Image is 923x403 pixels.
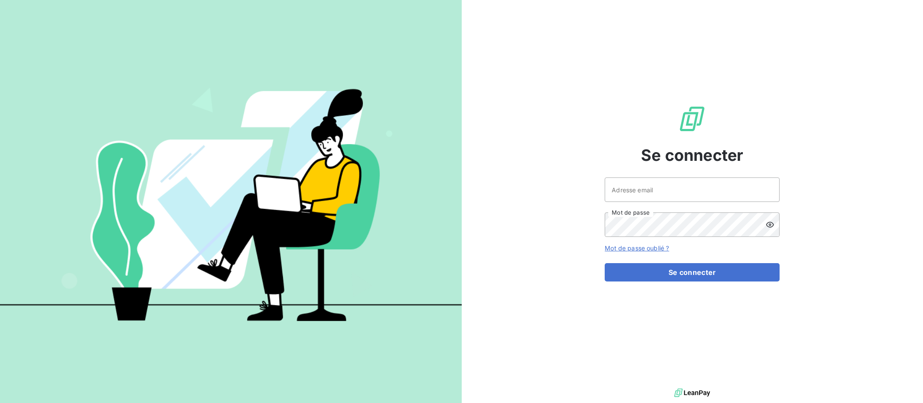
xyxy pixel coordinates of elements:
button: Se connecter [605,263,780,281]
span: Se connecter [641,143,743,167]
img: logo [674,386,710,400]
a: Mot de passe oublié ? [605,244,669,252]
input: placeholder [605,177,780,202]
img: Logo LeanPay [678,105,706,133]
